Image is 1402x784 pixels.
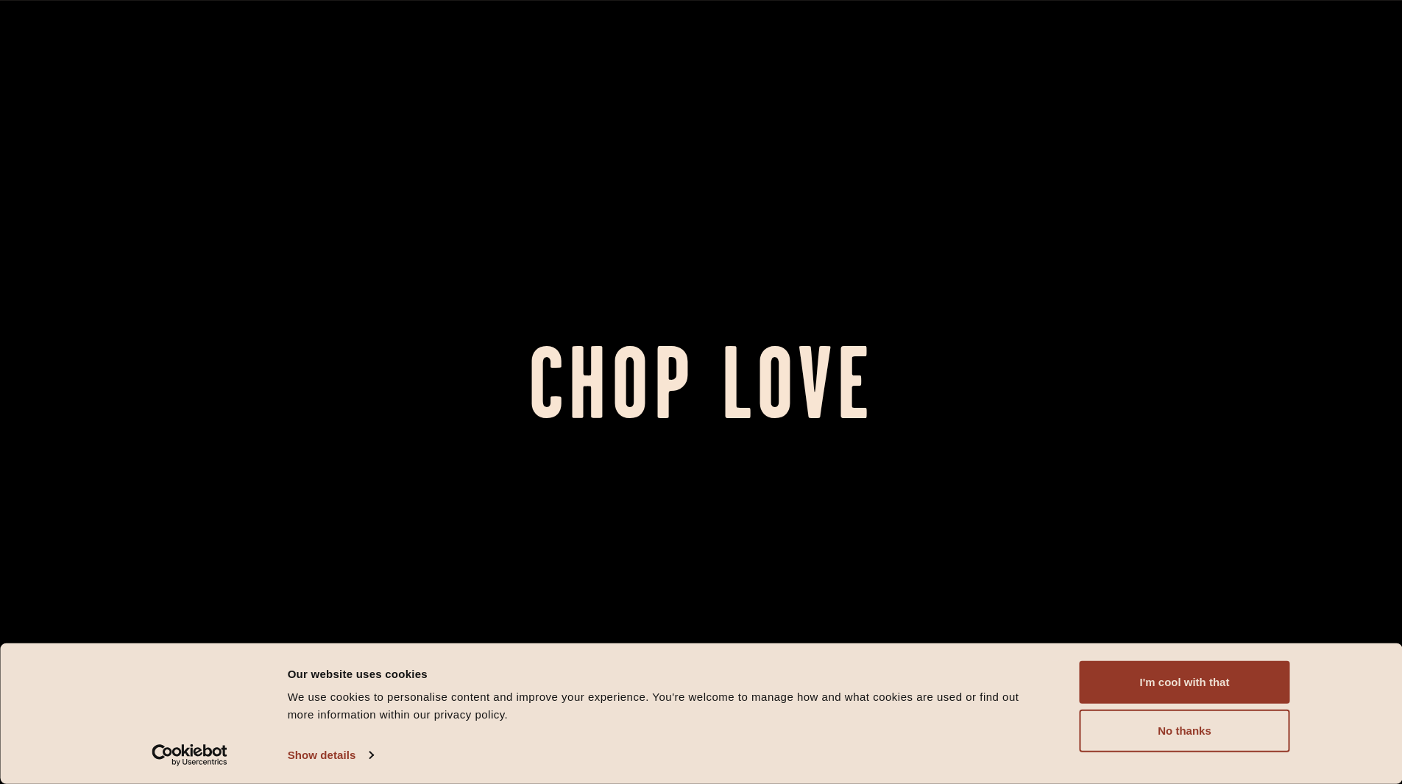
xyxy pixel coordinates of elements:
div: We use cookies to personalise content and improve your experience. You're welcome to manage how a... [288,688,1047,724]
a: Usercentrics Cookiebot - opens in a new window [125,744,254,766]
div: Our website uses cookies [288,665,1047,682]
button: I'm cool with that [1080,661,1290,704]
a: Show details [288,744,373,766]
button: No thanks [1080,710,1290,752]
